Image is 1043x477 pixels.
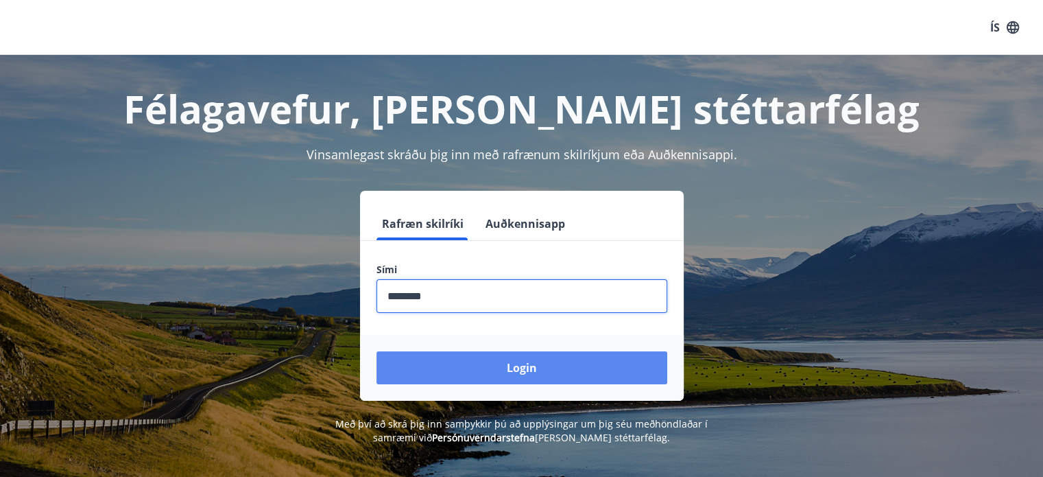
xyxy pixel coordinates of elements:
[376,263,667,277] label: Sími
[432,431,535,444] a: Persónuverndarstefna
[376,351,667,384] button: Login
[983,15,1027,40] button: ÍS
[335,417,708,444] span: Með því að skrá þig inn samþykkir þú að upplýsingar um þig séu meðhöndlaðar í samræmi við [PERSON...
[480,207,571,240] button: Auðkennisapp
[376,207,469,240] button: Rafræn skilríki
[307,146,737,163] span: Vinsamlegast skráðu þig inn með rafrænum skilríkjum eða Auðkennisappi.
[45,82,999,135] h1: Félagavefur, [PERSON_NAME] stéttarfélag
